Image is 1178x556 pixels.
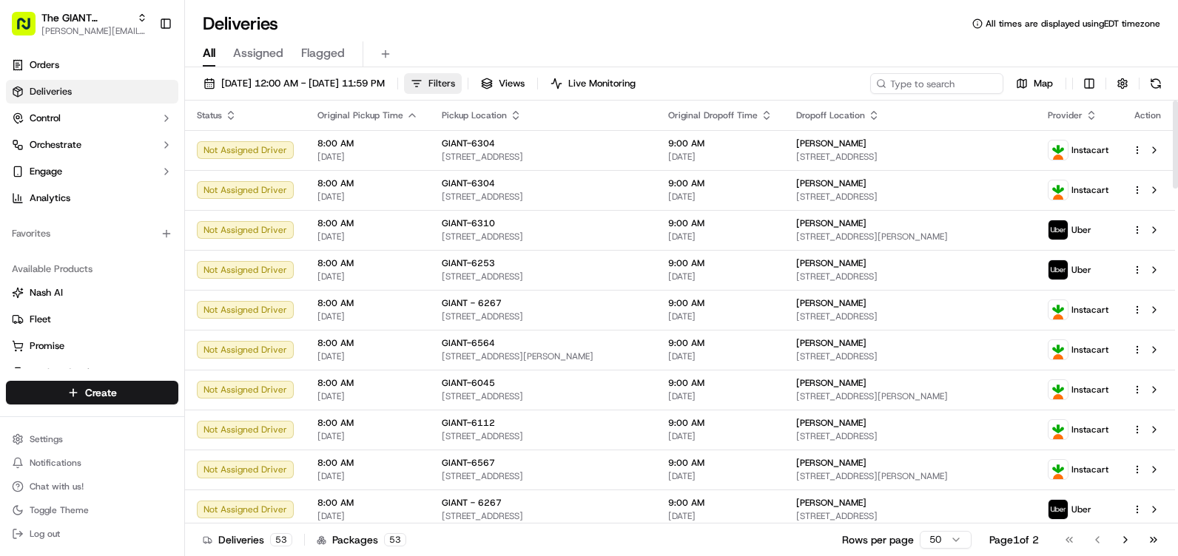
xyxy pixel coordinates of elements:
[203,44,215,62] span: All
[6,452,178,473] button: Notifications
[50,141,243,156] div: Start new chat
[796,497,866,509] span: [PERSON_NAME]
[12,366,172,379] a: Product Catalog
[301,44,345,62] span: Flagged
[796,177,866,189] span: [PERSON_NAME]
[317,177,418,189] span: 8:00 AM
[30,481,84,492] span: Chat with us!
[317,138,418,149] span: 8:00 AM
[12,286,172,299] a: Nash AI
[796,337,866,349] span: [PERSON_NAME]
[442,497,502,509] span: GIANT - 6267
[317,430,418,442] span: [DATE]
[6,257,178,281] div: Available Products
[668,191,773,203] span: [DATE]
[317,497,418,509] span: 8:00 AM
[796,138,866,149] span: [PERSON_NAME]
[668,390,773,402] span: [DATE]
[442,470,644,482] span: [STREET_ADDRESS]
[233,44,283,62] span: Assigned
[442,151,644,163] span: [STREET_ADDRESS]
[6,80,178,104] a: Deliveries
[6,476,178,497] button: Chat with us!
[1071,224,1091,236] span: Uber
[41,10,131,25] button: The GIANT Company
[796,377,866,389] span: [PERSON_NAME]
[30,165,62,178] span: Engage
[989,532,1039,547] div: Page 1 of 2
[1049,340,1068,359] img: profile_instacart_ahold_partner.png
[796,457,866,469] span: [PERSON_NAME]
[197,109,222,121] span: Status
[317,532,406,547] div: Packages
[30,85,72,98] span: Deliveries
[6,133,178,157] button: Orchestrate
[384,533,406,546] div: 53
[50,156,187,168] div: We're available if you need us!
[12,313,172,326] a: Fleet
[668,138,773,149] span: 9:00 AM
[317,377,418,389] span: 8:00 AM
[317,191,418,203] span: [DATE]
[442,191,644,203] span: [STREET_ADDRESS]
[442,417,495,429] span: GIANT-6112
[442,231,644,243] span: [STREET_ADDRESS]
[668,457,773,469] span: 9:00 AM
[30,433,63,445] span: Settings
[442,457,495,469] span: GIANT-6567
[6,6,153,41] button: The GIANT Company[PERSON_NAME][EMAIL_ADDRESS][PERSON_NAME][DOMAIN_NAME]
[442,337,495,349] span: GIANT-6564
[6,361,178,384] button: Product Catalog
[796,191,1024,203] span: [STREET_ADDRESS]
[796,430,1024,442] span: [STREET_ADDRESS]
[442,177,495,189] span: GIANT-6304
[1145,73,1166,94] button: Refresh
[1049,420,1068,439] img: profile_instacart_ahold_partner.png
[30,366,101,379] span: Product Catalog
[6,500,178,521] button: Toggle Theme
[442,109,507,121] span: Pickup Location
[30,286,63,299] span: Nash AI
[1071,504,1091,515] span: Uber
[6,334,178,358] button: Promise
[796,311,1024,322] span: [STREET_ADDRESS]
[474,73,531,94] button: Views
[1049,500,1068,519] img: profile_uber_ahold_partner.png
[317,297,418,309] span: 8:00 AM
[668,177,773,189] span: 9:00 AM
[30,528,60,540] span: Log out
[30,214,113,229] span: Knowledge Base
[104,250,179,262] a: Powered byPylon
[317,151,418,163] span: [DATE]
[15,15,44,44] img: Nash
[442,297,502,309] span: GIANT - 6267
[668,271,773,282] span: [DATE]
[317,231,418,243] span: [DATE]
[1071,144,1108,156] span: Instacart
[6,523,178,544] button: Log out
[317,337,418,349] span: 8:00 AM
[796,297,866,309] span: [PERSON_NAME]
[270,533,292,546] div: 53
[668,470,773,482] span: [DATE]
[1071,264,1091,276] span: Uber
[15,59,269,83] p: Welcome 👋
[30,58,59,72] span: Orders
[1048,109,1083,121] span: Provider
[203,12,278,35] h1: Deliveries
[6,308,178,331] button: Fleet
[9,208,119,235] a: 📗Knowledge Base
[317,271,418,282] span: [DATE]
[6,381,178,404] button: Create
[6,160,178,183] button: Engage
[796,510,1024,522] span: [STREET_ADDRESS]
[317,390,418,402] span: [DATE]
[317,257,418,269] span: 8:00 AM
[252,146,269,163] button: Start new chat
[6,186,178,210] a: Analytics
[15,141,41,168] img: 1736555255976-a54dd68f-1ca7-489b-9aae-adbdc363a1c4
[125,216,137,228] div: 💻
[1049,220,1068,240] img: profile_uber_ahold_partner.png
[6,222,178,245] div: Favorites
[428,77,455,90] span: Filters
